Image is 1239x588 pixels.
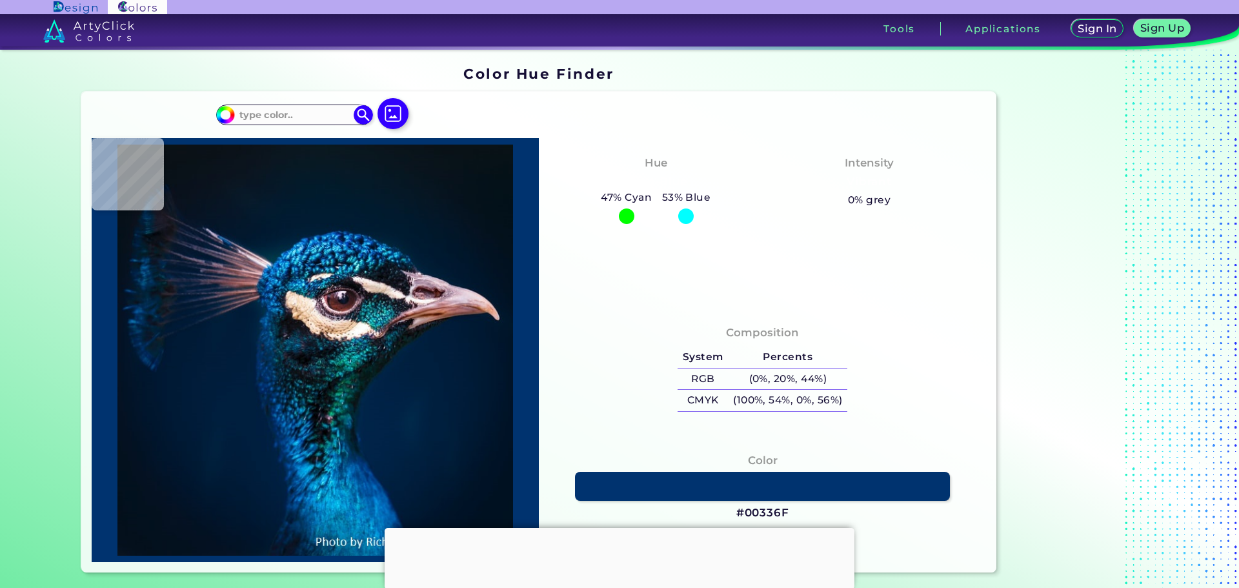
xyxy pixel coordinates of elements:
[728,347,847,368] h5: Percents
[678,390,728,411] h5: CMYK
[354,105,373,125] img: icon search
[463,64,614,83] h1: Color Hue Finder
[619,174,692,190] h3: Cyan-Blue
[1080,24,1114,34] h5: Sign In
[841,174,898,190] h3: Vibrant
[657,189,716,206] h5: 53% Blue
[596,189,657,206] h5: 47% Cyan
[728,390,847,411] h5: (100%, 54%, 0%, 56%)
[1074,21,1122,37] a: Sign In
[234,106,354,123] input: type color..
[98,145,532,556] img: img_pavlin.jpg
[678,369,728,390] h5: RGB
[645,154,667,172] h4: Hue
[1136,21,1187,37] a: Sign Up
[1142,23,1182,33] h5: Sign Up
[1002,61,1163,578] iframe: Advertisement
[378,98,408,129] img: icon picture
[54,1,97,14] img: ArtyClick Design logo
[385,528,854,586] iframe: Advertisement
[678,347,728,368] h5: System
[736,505,789,521] h3: #00336F
[726,323,799,342] h4: Composition
[728,369,847,390] h5: (0%, 20%, 44%)
[848,192,891,208] h5: 0% grey
[965,24,1041,34] h3: Applications
[883,24,915,34] h3: Tools
[43,19,134,43] img: logo_artyclick_colors_white.svg
[748,451,778,470] h4: Color
[845,154,894,172] h4: Intensity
